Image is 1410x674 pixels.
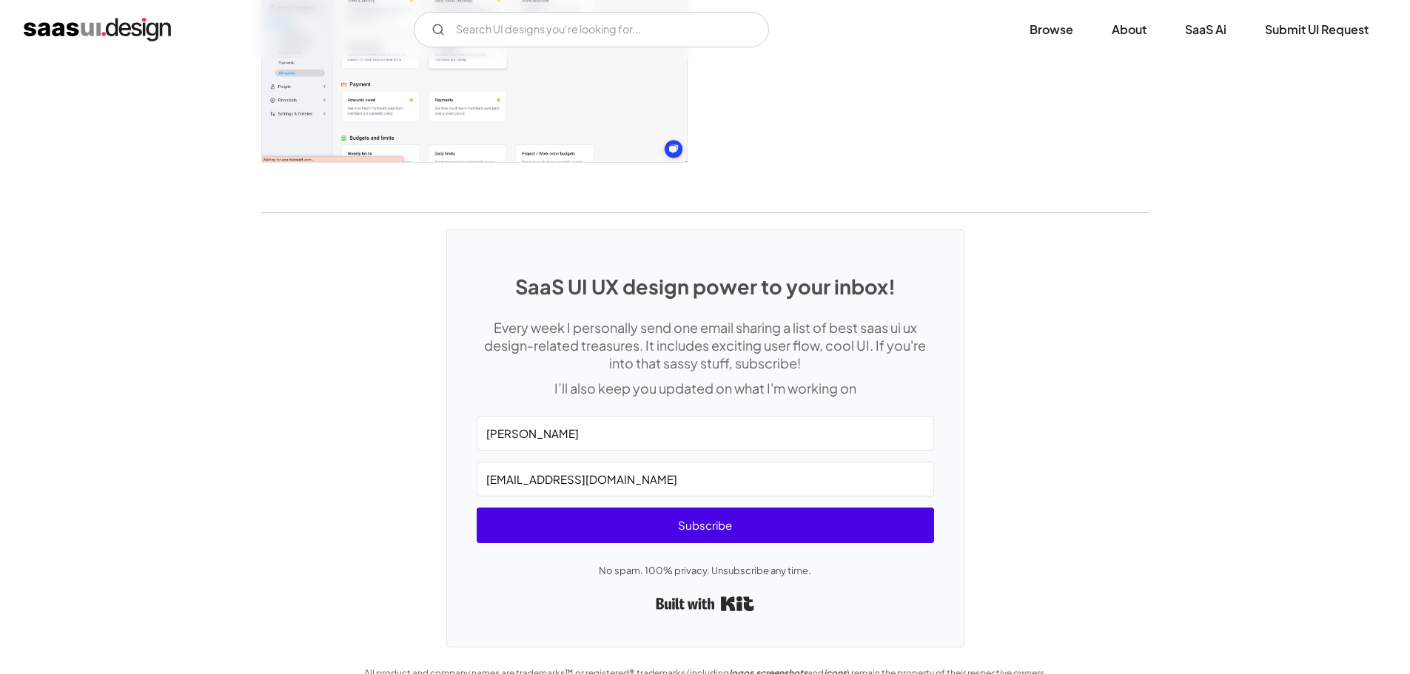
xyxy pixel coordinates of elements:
input: Search UI designs you're looking for... [414,12,769,47]
a: Built with Kit [656,590,754,617]
p: I’ll also keep you updated on what I'm working on [477,380,934,397]
a: About [1094,13,1164,46]
a: SaaS Ai [1167,13,1244,46]
button: Subscribe [477,508,934,543]
form: Email Form [414,12,769,47]
h1: SaaS UI UX design power to your inbox! [477,274,934,298]
a: home [24,18,171,41]
a: Browse [1012,13,1091,46]
a: Submit UI Request [1247,13,1386,46]
p: No spam. 100% privacy. Unsubscribe any time. [477,562,934,579]
input: Name [477,416,934,451]
input: Email Address [477,462,934,496]
p: Every week I personally send one email sharing a list of best saas ui ux design-related treasures... [477,319,934,372]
